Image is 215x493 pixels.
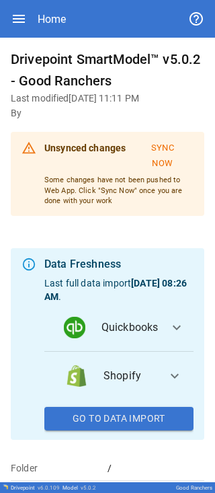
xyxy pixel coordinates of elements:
[44,276,193,303] p: Last full data import .
[169,319,185,336] span: expand_more
[107,461,204,475] p: /
[44,407,193,431] button: Go To Data Import
[66,365,87,387] img: data_logo
[44,143,126,153] b: Unsynced changes
[101,319,159,336] span: Quickbooks
[62,485,96,491] div: Model
[167,368,183,384] span: expand_more
[11,48,204,91] h6: Drivepoint SmartModel™ v5.0.2 - Good Ranchers
[11,461,107,475] p: Folder
[81,485,96,491] span: v 5.0.2
[44,256,193,272] div: Data Freshness
[44,278,187,302] b: [DATE] 08:26 AM
[11,91,204,106] h6: Last modified [DATE] 11:11 PM
[11,485,60,491] div: Drivepoint
[38,485,60,491] span: v 6.0.109
[44,352,193,400] button: data_logoShopify
[132,137,194,175] button: Sync Now
[44,303,193,352] button: data_logoQuickbooks
[103,368,156,384] span: Shopify
[38,13,66,26] div: Home
[176,485,212,491] div: Good Ranchers
[3,484,8,490] img: Drivepoint
[11,106,204,121] h6: By
[64,317,85,338] img: data_logo
[44,175,193,206] p: Some changes have not been pushed to Web App. Click "Sync Now" once you are done with your work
